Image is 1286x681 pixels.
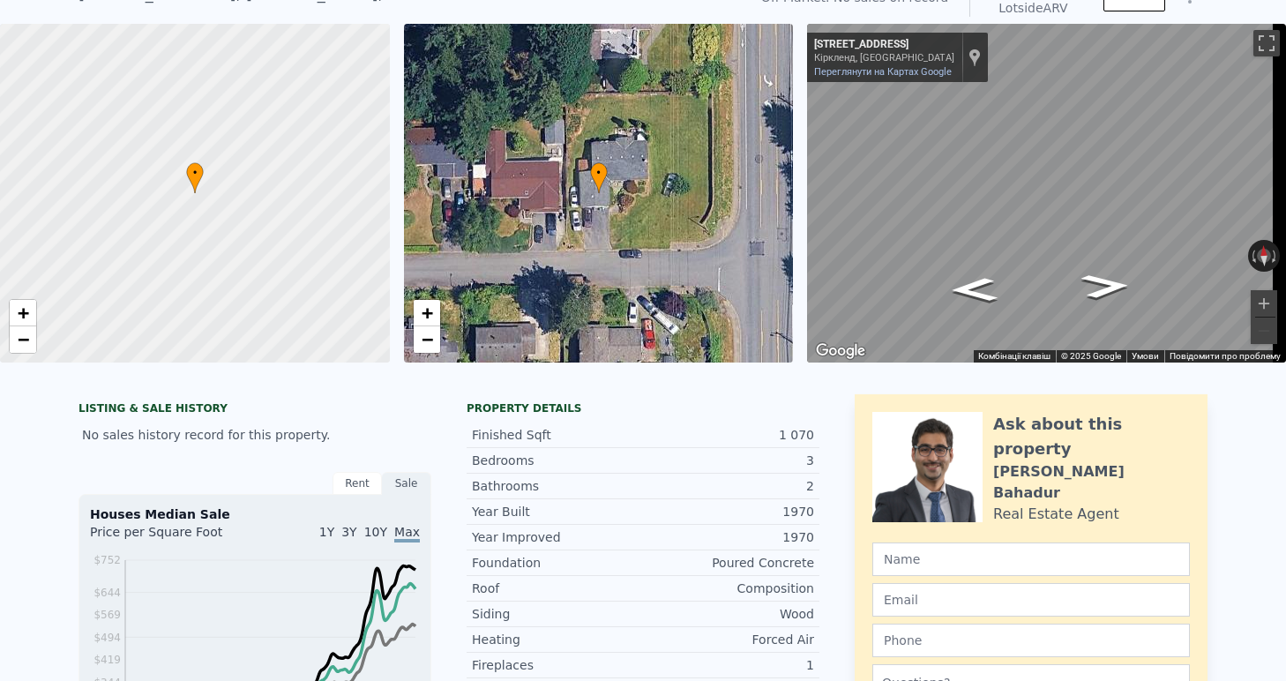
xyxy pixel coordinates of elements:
div: Composition [643,580,814,597]
tspan: $494 [93,632,121,644]
a: Zoom in [414,300,440,326]
div: Price per Square Foot [90,523,255,551]
span: 10Y [364,525,387,539]
a: Zoom in [10,300,36,326]
div: 2 [643,477,814,495]
div: Ask about this property [993,412,1190,461]
span: Max [394,525,420,543]
div: [STREET_ADDRESS] [814,38,954,52]
div: Heating [472,631,643,648]
button: Повернути проти годинникової стрілки [1248,240,1258,272]
button: Комбінації клавіш [978,350,1050,363]
div: No sales history record for this property. [79,419,431,451]
span: + [18,302,29,324]
div: Wood [643,605,814,623]
div: 1 070 [643,426,814,444]
div: Finished Sqft [472,426,643,444]
div: Poured Concrete [643,554,814,572]
span: − [18,328,29,350]
div: 1 [643,656,814,674]
button: Зменшити [1251,318,1277,344]
span: 1Y [319,525,334,539]
div: Houses Median Sale [90,505,420,523]
div: Bathrooms [472,477,643,495]
div: Foundation [472,554,643,572]
div: Year Improved [472,528,643,546]
a: Умови (відкривається в новій вкладці) [1132,351,1159,361]
a: Переглянути на Картах Google [814,66,952,78]
input: Name [872,543,1190,576]
button: Повернути за годинниковою стрілкою [1271,240,1281,272]
tspan: $569 [93,609,121,621]
input: Email [872,583,1190,617]
tspan: $644 [93,587,121,599]
div: Roof [472,580,643,597]
div: Real Estate Agent [993,504,1119,525]
button: Перемкнути повноекранний режим [1253,30,1280,56]
div: 1970 [643,503,814,520]
div: 3 [643,452,814,469]
a: Відкрити цю область на Картах Google (відкриється нове вікно) [811,340,870,363]
div: Кіркленд, [GEOGRAPHIC_DATA] [814,52,954,64]
a: Zoom out [10,326,36,353]
div: Street View [807,24,1286,363]
span: • [186,165,204,181]
div: Year Built [472,503,643,520]
span: 3Y [341,525,356,539]
path: Прямувати на схід, NE 136th Pl [1061,268,1151,304]
div: Rent [333,472,382,495]
div: Property details [467,401,819,415]
div: Forced Air [643,631,814,648]
path: Прямувати на захід, NE 136th Pl [931,273,1017,308]
button: Скинути [1257,240,1272,273]
a: Показати місцезнаходження на карті [968,48,981,67]
span: + [421,302,432,324]
div: [PERSON_NAME] Bahadur [993,461,1190,504]
tspan: $419 [93,654,121,666]
div: Siding [472,605,643,623]
div: Fireplaces [472,656,643,674]
div: Bedrooms [472,452,643,469]
button: Збільшити [1251,290,1277,317]
input: Phone [872,624,1190,657]
div: Карта [807,24,1286,363]
div: Sale [382,472,431,495]
span: • [590,165,608,181]
div: 1970 [643,528,814,546]
span: − [421,328,432,350]
div: • [590,162,608,193]
img: Google [811,340,870,363]
a: Повідомити про проблему [1170,351,1281,361]
span: © 2025 Google [1061,351,1121,361]
tspan: $752 [93,554,121,566]
a: Zoom out [414,326,440,353]
div: • [186,162,204,193]
div: LISTING & SALE HISTORY [79,401,431,419]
